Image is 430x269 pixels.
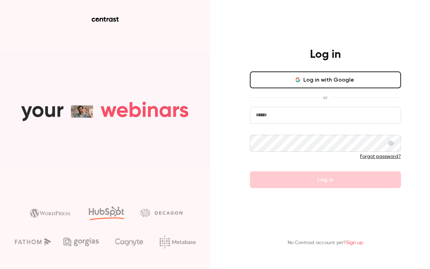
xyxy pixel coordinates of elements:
[310,48,341,62] h4: Log in
[140,209,182,216] img: decagon
[360,154,401,159] a: Forgot password?
[319,94,331,101] span: or
[346,240,363,245] a: Sign up
[288,239,363,247] p: No Contrast account yet?
[250,71,401,88] button: Log in with Google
